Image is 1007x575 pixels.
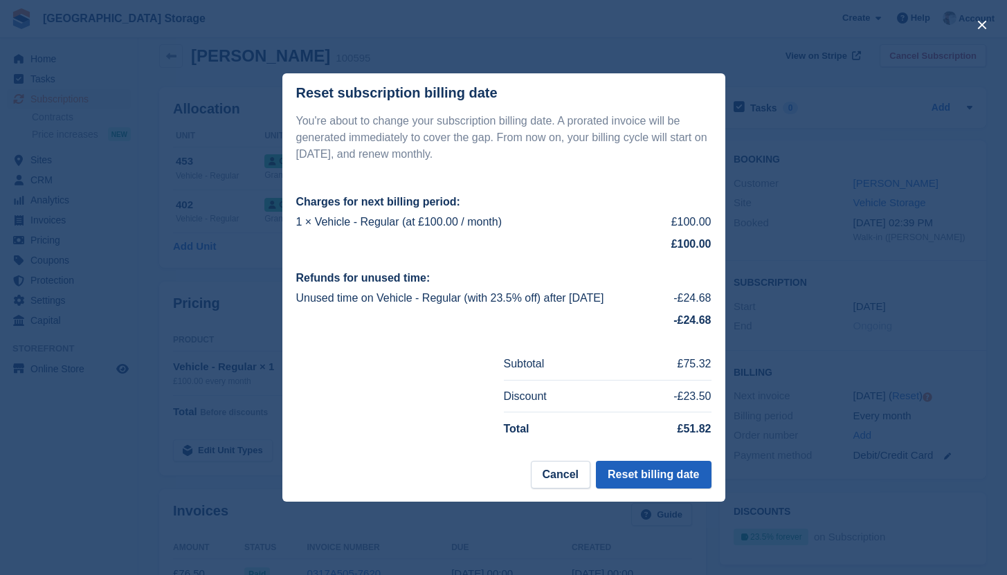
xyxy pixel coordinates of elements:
[615,380,711,412] td: -£23.50
[504,348,615,380] td: Subtotal
[296,196,711,208] h2: Charges for next billing period:
[615,348,711,380] td: £75.32
[531,461,590,489] button: Cancel
[296,113,711,163] p: You're about to change your subscription billing date. A prorated invoice will be generated immed...
[596,461,711,489] button: Reset billing date
[666,287,711,309] td: -£24.68
[644,211,711,233] td: £100.00
[971,14,993,36] button: close
[504,423,529,435] strong: Total
[296,272,711,284] h2: Refunds for unused time:
[678,423,711,435] strong: £51.82
[296,287,666,309] td: Unused time on Vehicle - Regular (with 23.5% off) after [DATE]
[504,380,615,412] td: Discount
[671,238,711,250] strong: £100.00
[296,211,644,233] td: 1 × Vehicle - Regular (at £100.00 / month)
[673,314,711,326] strong: -£24.68
[296,85,498,101] div: Reset subscription billing date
